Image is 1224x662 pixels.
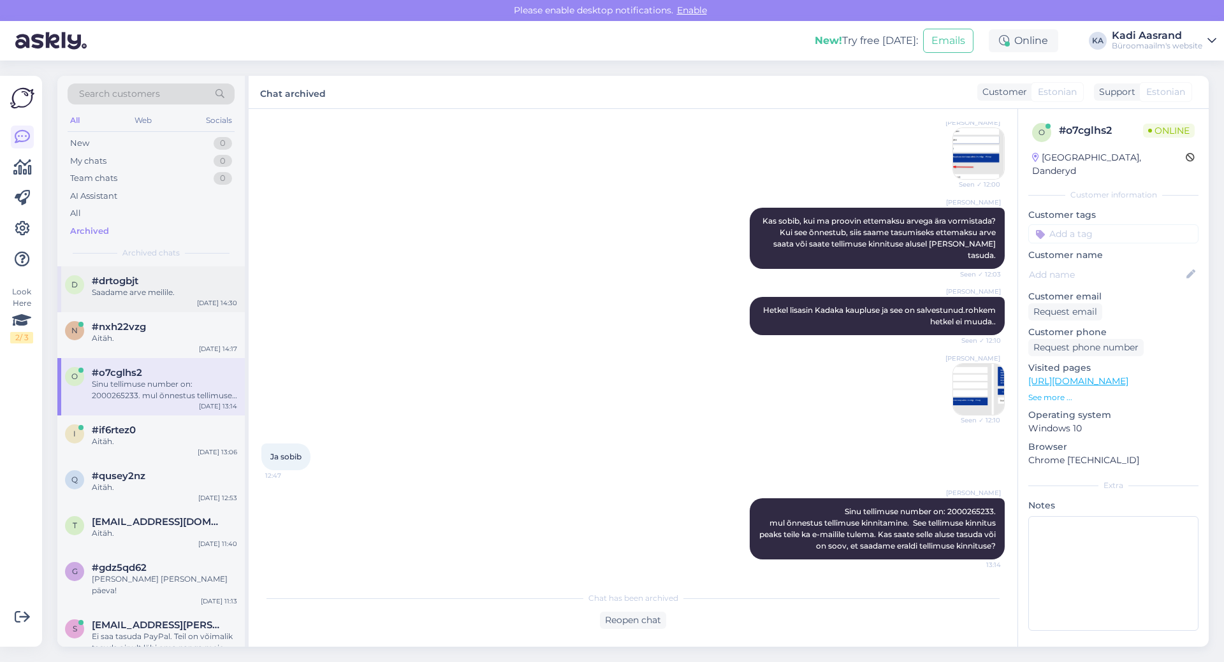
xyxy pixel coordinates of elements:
[92,528,237,539] div: Aitäh.
[73,521,77,530] span: t
[203,112,235,129] div: Socials
[92,333,237,344] div: Aitäh.
[1059,123,1143,138] div: # o7cglhs2
[1112,31,1216,51] a: Kadi AasrandBüroomaailm's website
[1028,480,1198,491] div: Extra
[762,216,998,260] span: Kas sobib, kui ma proovin ettemaksu arvega ära vormistada? Kui see õnnestub, siis saame tasumisek...
[600,612,666,629] div: Reopen chat
[759,507,998,550] span: Sinu tellimuse number on: 2000265233. mul õnnestus tellimuse kinnitamine. See tellimuse kinnitus ...
[946,198,1001,207] span: [PERSON_NAME]
[1028,422,1198,435] p: Windows 10
[71,475,78,484] span: q
[1112,31,1202,41] div: Kadi Aasrand
[1089,32,1107,50] div: KA
[1028,248,1198,262] p: Customer name
[953,270,1001,279] span: Seen ✓ 12:03
[92,619,224,631] span: sue.bryan@gmail.com
[71,371,78,381] span: o
[92,482,237,493] div: Aitäh.
[92,424,136,436] span: #if6rtez0
[70,225,109,238] div: Archived
[953,336,1001,345] span: Seen ✓ 12:10
[1028,499,1198,512] p: Notes
[197,298,237,308] div: [DATE] 14:30
[270,452,302,461] span: Ja sobib
[1028,392,1198,403] p: See more ...
[73,624,77,633] span: s
[1143,124,1195,138] span: Online
[1028,303,1102,320] div: Request email
[946,488,1001,498] span: [PERSON_NAME]
[1028,290,1198,303] p: Customer email
[10,332,33,343] div: 2 / 3
[588,593,678,604] span: Chat has been archived
[92,287,237,298] div: Saadame arve meilile.
[199,401,237,411] div: [DATE] 13:14
[977,85,1027,99] div: Customer
[73,429,76,438] span: i
[68,112,82,129] div: All
[70,207,81,220] div: All
[92,367,142,378] span: #o7cglhs2
[989,29,1058,52] div: Online
[1032,151,1186,178] div: [GEOGRAPHIC_DATA], Danderyd
[952,415,1000,425] span: Seen ✓ 12:10
[945,354,1000,363] span: [PERSON_NAME]
[945,118,1000,127] span: [PERSON_NAME]
[70,137,89,150] div: New
[673,4,711,16] span: Enable
[10,286,33,343] div: Look Here
[92,573,237,596] div: [PERSON_NAME] [PERSON_NAME] päeva!
[815,34,842,47] b: New!
[1028,224,1198,243] input: Add a tag
[70,155,106,168] div: My chats
[214,172,232,185] div: 0
[214,155,232,168] div: 0
[70,172,117,185] div: Team chats
[953,364,1004,415] img: Attachment
[70,190,117,203] div: AI Assistant
[92,470,145,482] span: #qusey2nz
[1028,454,1198,467] p: Chrome [TECHNICAL_ID]
[1029,268,1184,282] input: Add name
[1028,208,1198,222] p: Customer tags
[92,436,237,447] div: Aitäh.
[199,344,237,354] div: [DATE] 14:17
[92,516,224,528] span: tiina.prants@coffeeaddress.ee
[71,326,78,335] span: n
[1112,41,1202,51] div: Büroomaailm's website
[952,180,1000,189] span: Seen ✓ 12:00
[1028,361,1198,375] p: Visited pages
[1028,375,1128,387] a: [URL][DOMAIN_NAME]
[260,83,326,101] label: Chat archived
[92,631,237,654] div: Ei saa tasuda PayPal. Teil on võimalik tasuda ainult läbi oma panga meie arvelduskontole, mille a...
[92,321,146,333] span: #nxh22vzg
[1028,189,1198,201] div: Customer information
[201,596,237,606] div: [DATE] 11:13
[92,562,147,573] span: #gdz5qd62
[1094,85,1135,99] div: Support
[198,447,237,457] div: [DATE] 13:06
[1028,326,1198,339] p: Customer phone
[79,87,160,101] span: Search customers
[122,247,180,259] span: Archived chats
[1038,127,1045,137] span: o
[92,378,237,401] div: Sinu tellimuse number on: 2000265233. mul õnnestus tellimuse kinnitamine. See tellimuse kinnitus ...
[132,112,154,129] div: Web
[953,560,1001,570] span: 13:14
[10,86,34,110] img: Askly Logo
[923,29,973,53] button: Emails
[198,539,237,549] div: [DATE] 11:40
[946,287,1001,296] span: [PERSON_NAME]
[815,33,918,48] div: Try free [DATE]:
[763,305,998,326] span: Hetkel lisasin Kadaka kaupluse ja see on salvestunud.rohkem hetkel ei muuda..
[1028,408,1198,422] p: Operating system
[265,471,313,480] span: 12:47
[1038,85,1077,99] span: Estonian
[953,128,1004,179] img: Attachment
[71,280,78,289] span: d
[198,493,237,503] div: [DATE] 12:53
[1028,440,1198,454] p: Browser
[1028,339,1144,356] div: Request phone number
[92,275,138,287] span: #drtogbjt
